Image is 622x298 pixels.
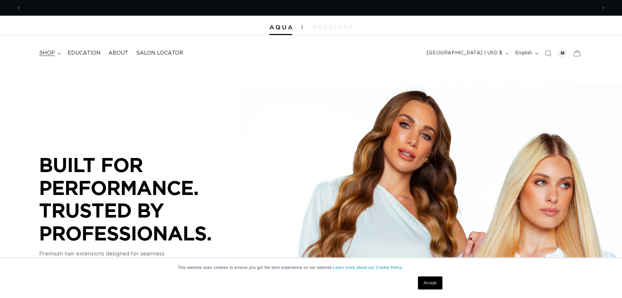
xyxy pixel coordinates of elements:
p: BUILT FOR PERFORMANCE. TRUSTED BY PROFESSIONALS. [39,153,235,244]
a: Learn more about our Cookie Policy. [333,265,403,270]
img: Aqua Hair Extensions [269,25,292,30]
a: Salon Locator [132,46,187,61]
p: This website uses cookies to ensure you get the best experience on our website. [178,265,444,271]
a: About [104,46,132,61]
span: Education [68,50,101,57]
p: Premium hair extensions designed for seamless blends, consistent results, and performance you can... [39,250,235,273]
summary: Search [541,46,555,61]
span: shop [39,50,55,57]
summary: shop [35,46,64,61]
span: Salon Locator [136,50,183,57]
span: About [108,50,128,57]
button: [GEOGRAPHIC_DATA] | USD $ [423,47,511,60]
button: Previous announcement [11,2,26,14]
img: aqualyna.com [312,25,353,29]
a: Accept [418,276,442,289]
a: Education [64,46,104,61]
span: English [515,50,532,57]
button: English [511,47,541,60]
button: Next announcement [596,2,611,14]
span: [GEOGRAPHIC_DATA] | USD $ [427,50,502,57]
